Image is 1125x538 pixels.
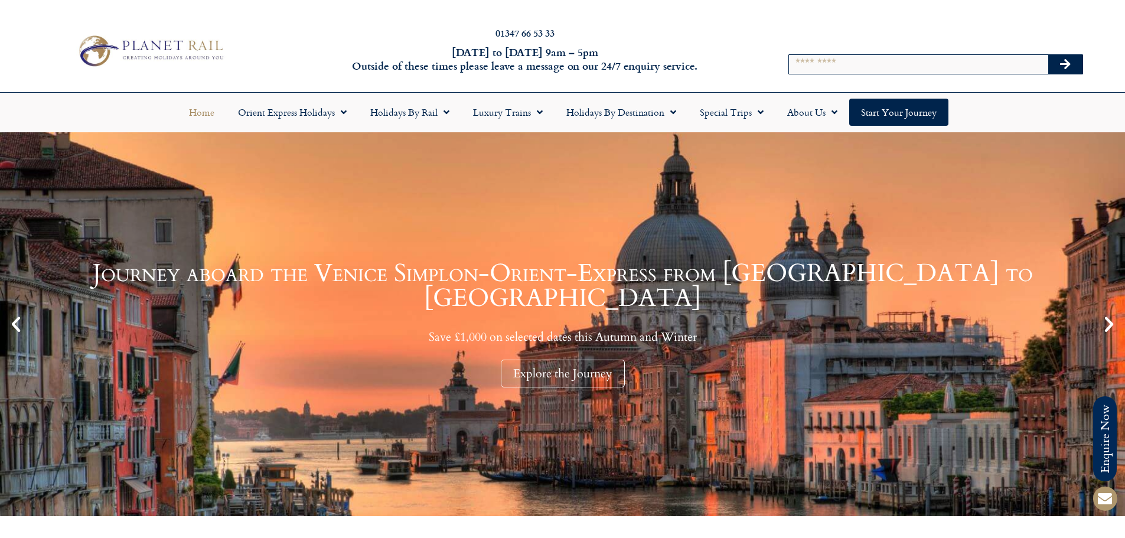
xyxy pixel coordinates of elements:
[849,99,948,126] a: Start your Journey
[6,314,26,334] div: Previous slide
[495,26,555,40] a: 01347 66 53 33
[501,360,625,387] div: Explore the Journey
[30,330,1095,344] p: Save £1,000 on selected dates this Autumn and Winter
[358,99,461,126] a: Holidays by Rail
[1099,314,1119,334] div: Next slide
[775,99,849,126] a: About Us
[226,99,358,126] a: Orient Express Holidays
[73,32,227,70] img: Planet Rail Train Holidays Logo
[555,99,688,126] a: Holidays by Destination
[6,99,1119,126] nav: Menu
[461,99,555,126] a: Luxury Trains
[303,45,747,73] h6: [DATE] to [DATE] 9am – 5pm Outside of these times please leave a message on our 24/7 enquiry serv...
[30,261,1095,311] h1: Journey aboard the Venice Simplon-Orient-Express from [GEOGRAPHIC_DATA] to [GEOGRAPHIC_DATA]
[688,99,775,126] a: Special Trips
[1048,55,1082,74] button: Search
[177,99,226,126] a: Home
